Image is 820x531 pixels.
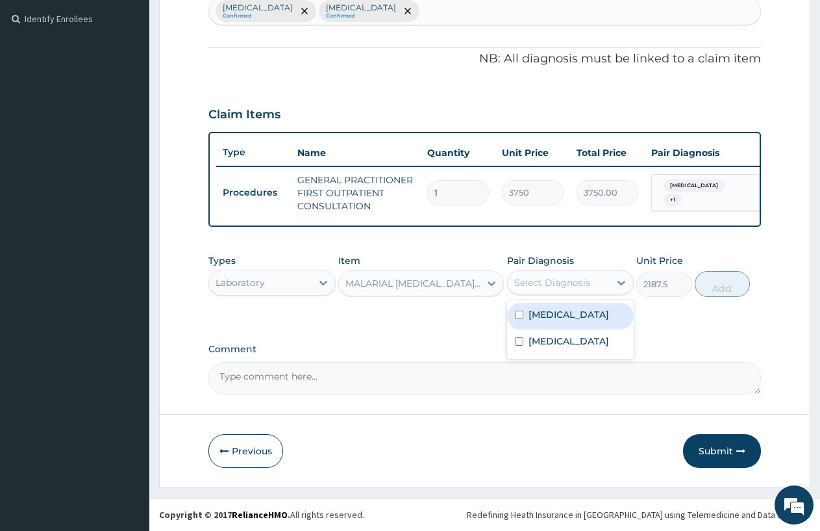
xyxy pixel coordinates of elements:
span: We're online! [75,164,179,295]
label: Types [208,255,236,266]
label: Item [338,254,360,267]
th: Total Price [570,140,645,166]
div: Laboratory [216,276,265,289]
span: remove selection option [402,5,414,17]
p: NB: All diagnosis must be linked to a claim item [208,51,761,68]
td: Procedures [216,181,291,205]
label: Unit Price [636,254,683,267]
button: Previous [208,434,283,468]
textarea: Type your message and hit 'Enter' [6,355,247,400]
label: [MEDICAL_DATA] [528,308,609,321]
div: Select Diagnosis [514,276,590,289]
button: Submit [683,434,761,468]
th: Quantity [421,140,495,166]
span: remove selection option [299,5,310,17]
label: [MEDICAL_DATA] [528,335,609,348]
th: Unit Price [495,140,570,166]
label: Pair Diagnosis [507,254,574,267]
button: Add [695,271,750,297]
th: Pair Diagnosis [645,140,788,166]
div: Minimize live chat window [213,6,244,38]
strong: Copyright © 2017 . [159,509,290,521]
div: Redefining Heath Insurance in [GEOGRAPHIC_DATA] using Telemedicine and Data Science! [467,508,810,521]
small: Confirmed [326,13,396,19]
span: [MEDICAL_DATA] [664,179,725,192]
p: [MEDICAL_DATA] [326,3,396,13]
footer: All rights reserved. [149,498,820,531]
div: MALARIAL [MEDICAL_DATA] THICK AND THIN FILMS - [BLOOD] [345,277,481,290]
h3: Claim Items [208,108,280,122]
span: + 1 [664,194,682,207]
td: GENERAL PRACTITIONER FIRST OUTPATIENT CONSULTATION [291,167,421,219]
a: RelianceHMO [232,509,288,521]
p: [MEDICAL_DATA] [223,3,293,13]
th: Type [216,140,291,164]
img: d_794563401_company_1708531726252_794563401 [24,65,53,97]
div: Chat with us now [68,73,218,90]
th: Name [291,140,421,166]
small: Confirmed [223,13,293,19]
label: Comment [208,344,761,355]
